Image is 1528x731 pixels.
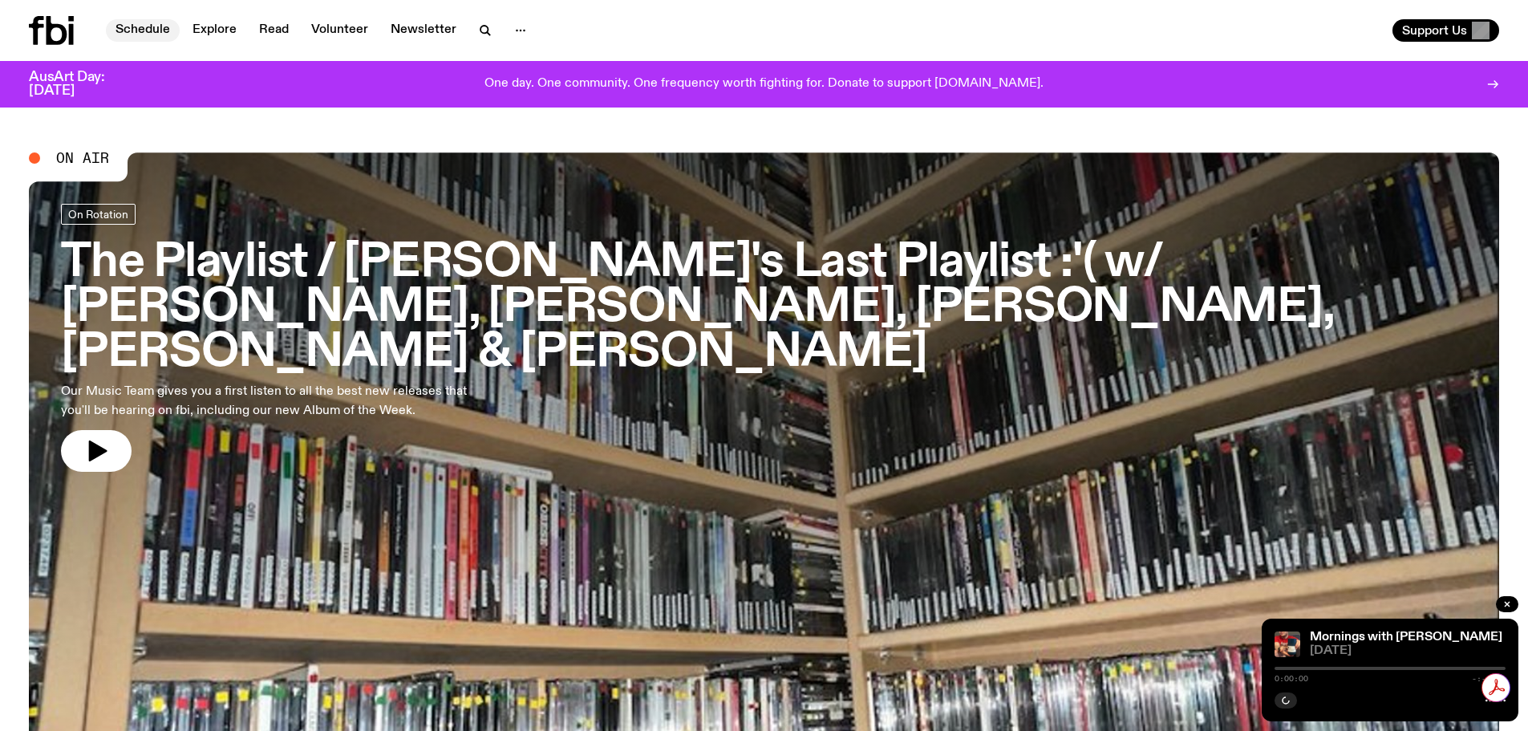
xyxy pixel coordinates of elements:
p: One day. One community. One frequency worth fighting for. Donate to support [DOMAIN_NAME]. [484,77,1044,91]
a: Explore [183,19,246,42]
p: Our Music Team gives you a first listen to all the best new releases that you'll be hearing on fb... [61,382,472,420]
a: The Playlist / [PERSON_NAME]'s Last Playlist :'( w/ [PERSON_NAME], [PERSON_NAME], [PERSON_NAME], ... [61,204,1467,471]
a: Newsletter [381,19,466,42]
span: On Air [56,151,109,165]
span: 0:00:00 [1275,675,1308,683]
span: On Rotation [68,208,128,220]
span: [DATE] [1310,645,1506,657]
span: -:--:-- [1472,675,1506,683]
a: Volunteer [302,19,378,42]
a: Read [249,19,298,42]
h3: The Playlist / [PERSON_NAME]'s Last Playlist :'( w/ [PERSON_NAME], [PERSON_NAME], [PERSON_NAME], ... [61,241,1467,375]
a: Schedule [106,19,180,42]
a: Mornings with [PERSON_NAME] [1310,631,1502,644]
button: Support Us [1392,19,1499,42]
h3: AusArt Day: [DATE] [29,71,132,98]
a: On Rotation [61,204,136,225]
span: Support Us [1402,23,1467,38]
